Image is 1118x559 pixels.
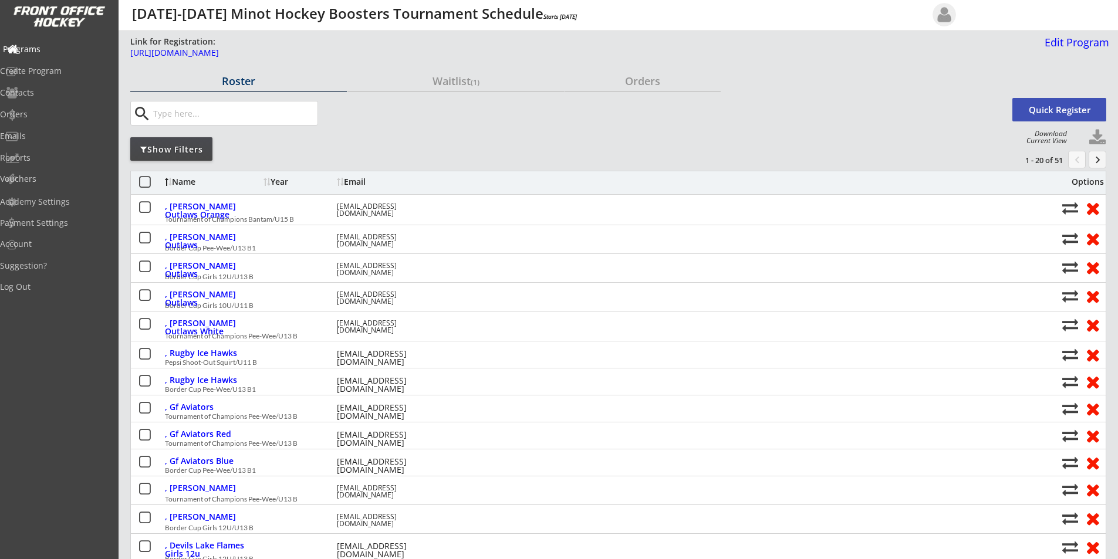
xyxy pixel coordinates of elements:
[1062,200,1078,216] button: Move player
[165,178,261,186] div: Name
[1082,345,1103,364] button: Remove from roster (no refund)
[1062,428,1078,443] button: Move player
[165,440,1056,447] div: Tournament of Champions Pee-Wee/U13 B
[1062,455,1078,470] button: Move player
[337,262,443,276] div: [EMAIL_ADDRESS][DOMAIN_NAME]
[337,350,443,366] div: [EMAIL_ADDRESS][DOMAIN_NAME]
[337,178,443,186] div: Email
[165,233,261,249] div: , [PERSON_NAME] Outlaws
[565,76,721,86] div: Orders
[165,262,261,278] div: , [PERSON_NAME] Outlaws
[1062,288,1078,304] button: Move player
[165,541,261,558] div: , Devils Lake Flames Girls 12u
[130,49,722,63] a: [URL][DOMAIN_NAME]
[1082,287,1103,305] button: Remove from roster (no refund)
[1062,539,1078,555] button: Move player
[1082,199,1103,217] button: Remove from roster (no refund)
[1062,178,1104,186] div: Options
[165,202,261,219] div: , [PERSON_NAME] Outlaws Orange
[165,430,261,438] div: , Gf Aviators Red
[165,513,261,521] div: , [PERSON_NAME]
[1082,399,1103,418] button: Remove from roster (no refund)
[337,458,443,474] div: [EMAIL_ADDRESS][DOMAIN_NAME]
[1021,130,1067,144] div: Download Current View
[1082,229,1103,248] button: Remove from roster (no refund)
[1082,453,1103,472] button: Remove from roster (no refund)
[1012,98,1106,121] button: Quick Register
[337,404,443,420] div: [EMAIL_ADDRESS][DOMAIN_NAME]
[165,319,261,336] div: , [PERSON_NAME] Outlaws White
[1002,155,1063,165] div: 1 - 20 of 51
[132,104,151,123] button: search
[130,49,722,57] div: [URL][DOMAIN_NAME]
[3,45,109,53] div: Programs
[1040,37,1109,57] a: Edit Program
[165,273,1056,280] div: Border Cup Girls 12U/U13 B
[337,485,443,499] div: [EMAIL_ADDRESS][DOMAIN_NAME]
[337,513,443,527] div: [EMAIL_ADDRESS][DOMAIN_NAME]
[165,216,1056,223] div: Tournament of Champions Bantam/U15 B
[165,496,1056,503] div: Tournament of Champions Pee-Wee/U13 B
[1062,347,1078,362] button: Move player
[1062,317,1078,333] button: Move player
[264,178,334,186] div: Year
[165,413,1056,420] div: Tournament of Champions Pee-Wee/U13 B
[1082,258,1103,276] button: Remove from roster (no refund)
[1082,372,1103,391] button: Remove from roster (no refund)
[165,359,1056,366] div: Pepsi Shoot-Out Squirt/U11 B
[1040,37,1109,48] div: Edit Program
[337,233,443,248] div: [EMAIL_ADDRESS][DOMAIN_NAME]
[130,76,347,86] div: Roster
[165,484,261,492] div: , [PERSON_NAME]
[165,302,1056,309] div: Border Cup Girls 10U/U11 B
[165,467,1056,474] div: Border Cup Pee-Wee/U13 B1
[1062,259,1078,275] button: Move player
[165,290,261,307] div: , [PERSON_NAME] Outlaws
[471,77,479,87] font: (1)
[1068,151,1086,168] button: chevron_left
[1089,151,1106,168] button: keyboard_arrow_right
[165,457,261,465] div: , Gf Aviators Blue
[543,12,577,21] em: Starts [DATE]
[337,320,443,334] div: [EMAIL_ADDRESS][DOMAIN_NAME]
[165,333,1056,340] div: Tournament of Champions Pee-Wee/U13 B
[1089,129,1106,147] button: Click to download full roster. Your browser settings may try to block it, check your security set...
[130,36,217,48] div: Link for Registration:
[337,203,443,217] div: [EMAIL_ADDRESS][DOMAIN_NAME]
[337,377,443,393] div: [EMAIL_ADDRESS][DOMAIN_NAME]
[165,245,1056,252] div: Border Cup Pee-Wee/U13 B1
[1062,401,1078,416] button: Move player
[165,349,261,357] div: , Rugby Ice Hawks
[165,403,261,411] div: , Gf Aviators
[337,291,443,305] div: [EMAIL_ADDRESS][DOMAIN_NAME]
[1062,231,1078,246] button: Move player
[337,431,443,447] div: [EMAIL_ADDRESS][DOMAIN_NAME]
[151,101,318,125] input: Type here...
[1062,482,1078,497] button: Move player
[165,376,261,384] div: , Rugby Ice Hawks
[1062,374,1078,389] button: Move player
[1082,480,1103,499] button: Remove from roster (no refund)
[1082,426,1103,445] button: Remove from roster (no refund)
[165,386,1056,393] div: Border Cup Pee-Wee/U13 B1
[165,524,1056,531] div: Border Cup Girls 12U/U13 B
[1082,316,1103,334] button: Remove from roster (no refund)
[1062,510,1078,526] button: Move player
[130,144,212,155] div: Show Filters
[1082,538,1103,556] button: Remove from roster (no refund)
[347,76,564,86] div: Waitlist
[1082,509,1103,527] button: Remove from roster (no refund)
[337,542,443,558] div: [EMAIL_ADDRESS][DOMAIN_NAME]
